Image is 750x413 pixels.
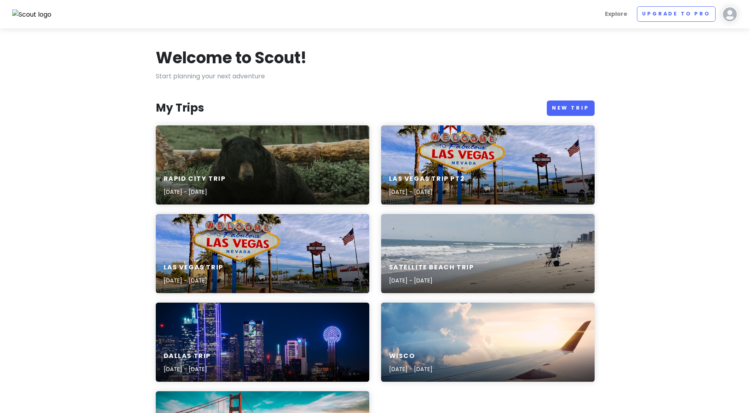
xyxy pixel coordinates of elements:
p: [DATE] - [DATE] [389,188,465,196]
h6: Las Vegas Trip [164,263,223,272]
h6: Wisco [389,352,433,360]
p: [DATE] - [DATE] [164,365,211,373]
p: [DATE] - [DATE] [389,365,433,373]
img: Scout logo [12,9,52,20]
h3: My Trips [156,101,204,115]
h6: Las Vegas Trip pt2 [389,175,465,183]
a: aerial photography of airlinerWisco[DATE] - [DATE] [381,303,595,382]
a: New Trip [547,100,595,116]
img: User profile [722,6,738,22]
p: [DATE] - [DATE] [164,276,223,285]
a: welcome to fabulous las vegas nevada signageLas Vegas Trip[DATE] - [DATE] [156,214,369,293]
a: city skyline during night timeDallas Trip[DATE] - [DATE] [156,303,369,382]
a: a large black bear laying on top of a logRapid City Trip[DATE] - [DATE] [156,125,369,205]
p: Start planning your next adventure [156,71,595,81]
h6: Satellite Beach Trip [389,263,474,272]
p: [DATE] - [DATE] [164,188,226,196]
h1: Welcome to Scout! [156,47,307,68]
a: Upgrade to Pro [637,6,716,22]
h6: Rapid City Trip [164,175,226,183]
a: welcome to fabulous las vegas nevada signageLas Vegas Trip pt2[DATE] - [DATE] [381,125,595,205]
p: [DATE] - [DATE] [389,276,474,285]
a: a boat sitting on top of a sandy beach next to the oceanSatellite Beach Trip[DATE] - [DATE] [381,214,595,293]
h6: Dallas Trip [164,352,211,360]
a: Explore [602,6,631,22]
